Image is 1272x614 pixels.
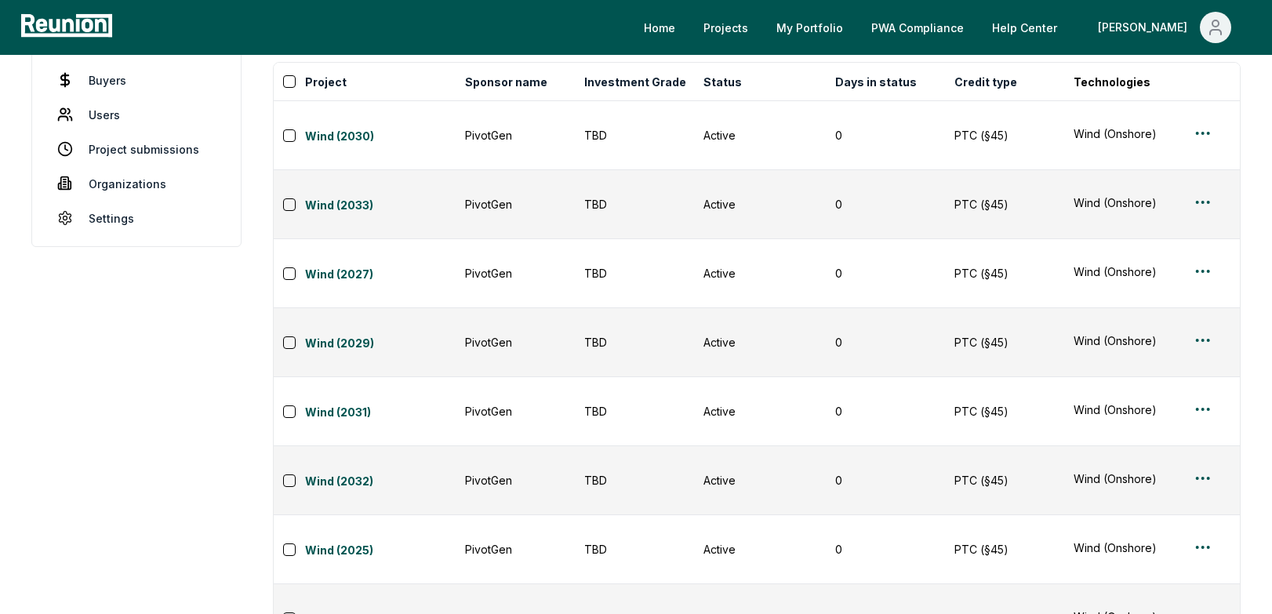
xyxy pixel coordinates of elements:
[584,334,685,351] div: TBD
[703,196,816,213] div: Active
[584,541,685,558] div: TBD
[305,194,456,216] button: Wind (2033)
[691,12,761,43] a: Projects
[703,334,816,351] div: Active
[1074,401,1174,418] button: Wind (Onshore)
[305,335,456,354] a: Wind (2029)
[835,334,936,351] div: 0
[859,12,976,43] a: PWA Compliance
[954,403,1055,420] div: PTC (§45)
[305,332,456,354] button: Wind (2029)
[584,472,685,489] div: TBD
[465,334,565,351] div: PivotGen
[954,472,1055,489] div: PTC (§45)
[465,265,565,282] div: PivotGen
[703,403,816,420] div: Active
[305,128,456,147] a: Wind (2030)
[45,99,228,130] a: Users
[631,12,1256,43] nav: Main
[45,133,228,165] a: Project submissions
[954,127,1055,144] div: PTC (§45)
[305,404,456,423] a: Wind (2031)
[835,472,936,489] div: 0
[1074,470,1174,487] button: Wind (Onshore)
[835,541,936,558] div: 0
[305,125,456,147] button: Wind (2030)
[764,12,856,43] a: My Portfolio
[1074,263,1174,280] button: Wind (Onshore)
[465,403,565,420] div: PivotGen
[1074,332,1174,349] button: Wind (Onshore)
[954,196,1055,213] div: PTC (§45)
[581,66,689,97] button: Investment Grade
[954,541,1055,558] div: PTC (§45)
[465,472,565,489] div: PivotGen
[465,196,565,213] div: PivotGen
[835,196,936,213] div: 0
[465,127,565,144] div: PivotGen
[954,334,1055,351] div: PTC (§45)
[1074,540,1174,556] button: Wind (Onshore)
[305,542,456,561] a: Wind (2025)
[703,541,816,558] div: Active
[835,127,936,144] div: 0
[305,473,456,492] a: Wind (2032)
[1074,194,1174,211] button: Wind (Onshore)
[1074,125,1174,142] button: Wind (Onshore)
[703,127,816,144] div: Active
[832,66,920,97] button: Days in status
[45,168,228,199] a: Organizations
[465,541,565,558] div: PivotGen
[305,470,456,492] button: Wind (2032)
[584,196,685,213] div: TBD
[45,64,228,96] a: Buyers
[302,66,350,97] button: Project
[305,263,456,285] button: Wind (2027)
[631,12,688,43] a: Home
[979,12,1070,43] a: Help Center
[1098,12,1194,43] div: [PERSON_NAME]
[305,197,456,216] a: Wind (2033)
[462,66,551,97] button: Sponsor name
[45,202,228,234] a: Settings
[584,127,685,144] div: TBD
[305,539,456,561] button: Wind (2025)
[951,66,1020,97] button: Credit type
[305,401,456,423] button: Wind (2031)
[584,265,685,282] div: TBD
[835,403,936,420] div: 0
[305,266,456,285] a: Wind (2027)
[584,403,685,420] div: TBD
[703,265,816,282] div: Active
[835,265,936,282] div: 0
[954,265,1055,282] div: PTC (§45)
[1085,12,1244,43] button: [PERSON_NAME]
[703,472,816,489] div: Active
[700,66,745,97] button: Status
